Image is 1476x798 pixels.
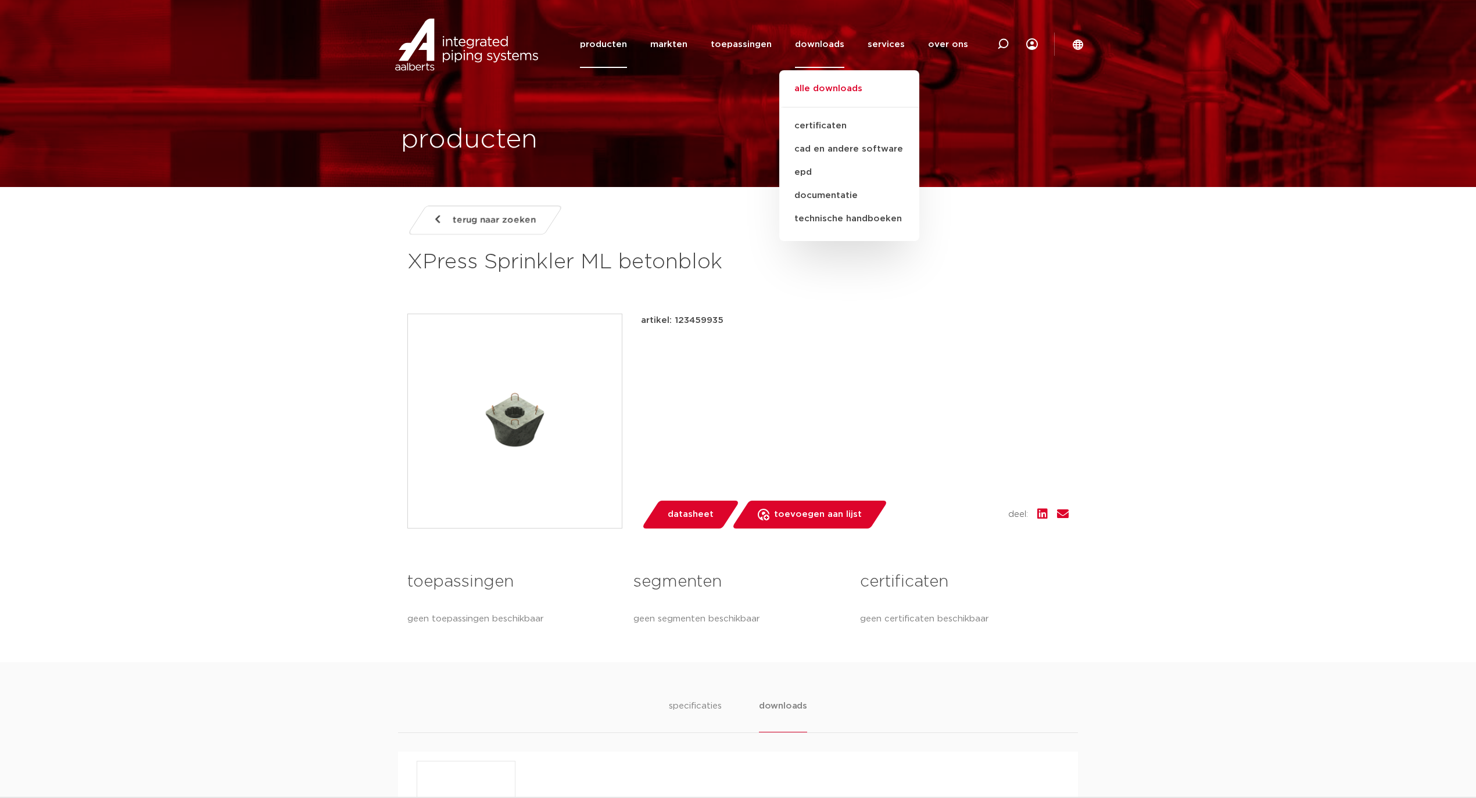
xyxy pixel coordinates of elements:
a: markten [650,21,687,68]
a: terug naar zoeken [407,206,563,235]
img: Product Image for XPress Sprinkler ML betonblok [408,314,622,528]
a: over ons [928,21,968,68]
li: specificaties [669,699,722,732]
p: geen toepassingen beschikbaar [407,612,616,626]
span: terug naar zoeken [453,211,536,229]
nav: Menu [580,21,968,68]
a: services [868,21,905,68]
h1: XPress Sprinkler ML betonblok [407,249,844,276]
a: cad en andere software [779,138,919,161]
a: producten [580,21,627,68]
p: geen segmenten beschikbaar [633,612,842,626]
a: epd [779,161,919,184]
span: deel: [1008,508,1028,522]
h3: certificaten [860,570,1069,594]
a: certificaten [779,114,919,138]
h3: segmenten [633,570,842,594]
a: toepassingen [711,21,772,68]
a: downloads [795,21,844,68]
a: technische handboeken [779,207,919,231]
span: datasheet [668,505,714,524]
p: geen certificaten beschikbaar [860,612,1069,626]
h1: producten [401,121,538,159]
h3: toepassingen [407,570,616,594]
a: alle downloads [779,82,919,107]
p: artikel: 123459935 [641,314,723,328]
a: documentatie [779,184,919,207]
span: toevoegen aan lijst [774,505,862,524]
a: datasheet [641,501,740,529]
li: downloads [759,699,807,732]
